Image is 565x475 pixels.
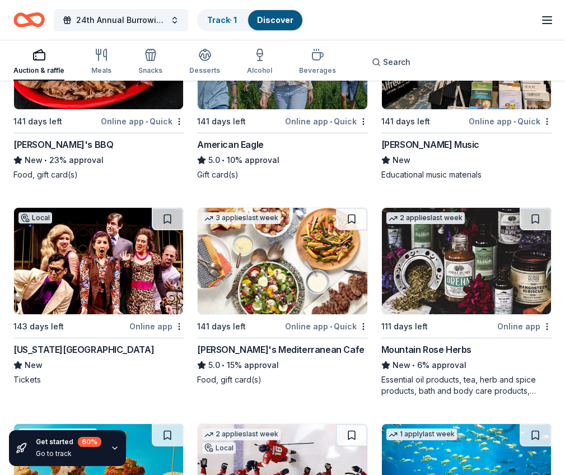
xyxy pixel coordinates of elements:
[382,208,551,314] img: Image for Mountain Rose Herbs
[222,361,225,370] span: •
[189,66,220,75] div: Desserts
[146,117,148,126] span: •
[381,343,471,356] div: Mountain Rose Herbs
[13,7,45,33] a: Home
[13,374,184,385] div: Tickets
[381,169,552,180] div: Educational music materials
[381,320,428,333] div: 111 days left
[381,358,552,372] div: 6% approval
[207,15,237,25] a: Track· 1
[197,2,367,180] a: Image for American Eagle5 applieslast week141 days leftOnline app•QuickAmerican Eagle5.0•10% appr...
[247,66,272,75] div: Alcohol
[189,44,220,81] button: Desserts
[129,319,184,333] div: Online app
[13,44,64,81] button: Auction & raffle
[299,66,336,75] div: Beverages
[25,153,43,167] span: New
[299,44,336,81] button: Beverages
[14,208,183,314] img: Image for Florida Repertory Theatre
[197,115,246,128] div: 141 days left
[202,429,281,440] div: 2 applies last week
[381,2,552,180] a: Image for Alfred Music2 applieslast week141 days leftOnline app•Quick[PERSON_NAME] MusicNewEducat...
[202,443,236,454] div: Local
[197,320,246,333] div: 141 days left
[381,207,552,397] a: Image for Mountain Rose Herbs2 applieslast week111 days leftOnline appMountain Rose HerbsNew•6% a...
[197,343,364,356] div: [PERSON_NAME]'s Mediterranean Cafe
[197,153,367,167] div: 10% approval
[412,361,415,370] span: •
[13,115,62,128] div: 141 days left
[257,15,293,25] a: Discover
[13,66,64,75] div: Auction & raffle
[36,449,101,458] div: Go to track
[383,55,410,69] span: Search
[208,153,220,167] span: 5.0
[285,319,368,333] div: Online app Quick
[101,114,184,128] div: Online app Quick
[13,320,64,333] div: 143 days left
[363,51,419,73] button: Search
[197,169,367,180] div: Gift card(s)
[78,437,101,447] div: 60 %
[469,114,552,128] div: Online app Quick
[386,212,465,224] div: 2 applies last week
[393,153,410,167] span: New
[330,117,332,126] span: •
[13,138,113,151] div: [PERSON_NAME]'s BBQ
[222,156,225,165] span: •
[138,44,162,81] button: Snacks
[285,114,368,128] div: Online app Quick
[197,358,367,372] div: 15% approval
[25,358,43,372] span: New
[91,44,111,81] button: Meals
[386,429,457,440] div: 1 apply last week
[76,13,166,27] span: 24th Annual Burrowing Owl Festival and on-line auction
[381,374,552,397] div: Essential oil products, tea, herb and spice products, bath and body care products, health supplem...
[197,374,367,385] div: Food, gift card(s)
[381,115,430,128] div: 141 days left
[36,437,101,447] div: Get started
[208,358,220,372] span: 5.0
[197,9,303,31] button: Track· 1Discover
[381,138,479,151] div: [PERSON_NAME] Music
[44,156,47,165] span: •
[91,66,111,75] div: Meals
[393,358,410,372] span: New
[513,117,516,126] span: •
[13,207,184,385] a: Image for Florida Repertory TheatreLocal143 days leftOnline app[US_STATE][GEOGRAPHIC_DATA]NewTickets
[13,2,184,180] a: Image for Sonny's BBQ2 applieslast week141 days leftOnline app•Quick[PERSON_NAME]'s BBQNew•23% ap...
[54,9,188,31] button: 24th Annual Burrowing Owl Festival and on-line auction
[197,138,263,151] div: American Eagle
[330,322,332,331] span: •
[13,343,154,356] div: [US_STATE][GEOGRAPHIC_DATA]
[138,66,162,75] div: Snacks
[18,212,52,223] div: Local
[198,208,367,314] img: Image for Taziki's Mediterranean Cafe
[202,212,281,224] div: 3 applies last week
[247,44,272,81] button: Alcohol
[497,319,552,333] div: Online app
[13,153,184,167] div: 23% approval
[197,207,367,385] a: Image for Taziki's Mediterranean Cafe3 applieslast week141 days leftOnline app•Quick[PERSON_NAME]...
[13,169,184,180] div: Food, gift card(s)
